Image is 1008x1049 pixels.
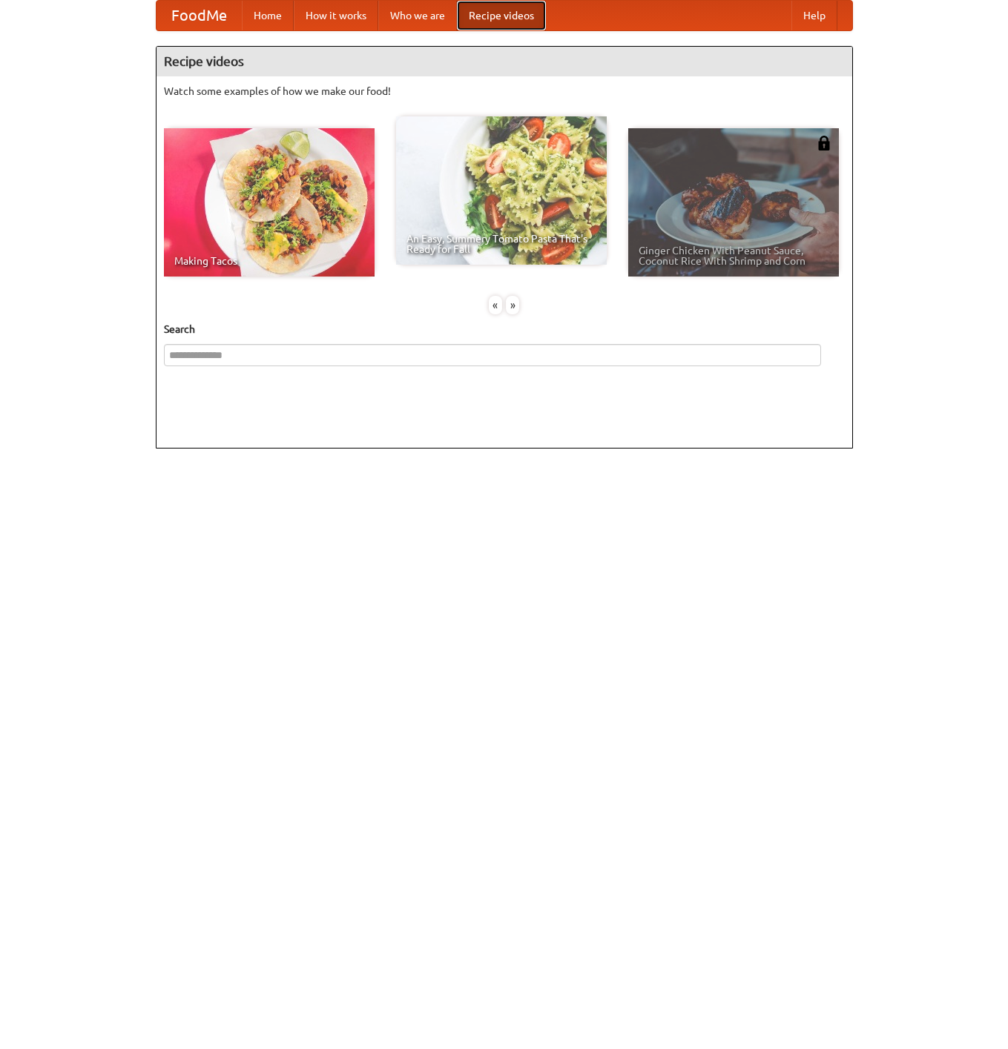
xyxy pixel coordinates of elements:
a: An Easy, Summery Tomato Pasta That's Ready for Fall [396,116,607,265]
a: Help [791,1,837,30]
span: Making Tacos [174,256,364,266]
a: How it works [294,1,378,30]
img: 483408.png [817,136,831,150]
a: Making Tacos [164,128,375,277]
h5: Search [164,322,845,337]
p: Watch some examples of how we make our food! [164,84,845,99]
a: Who we are [378,1,457,30]
a: Home [242,1,294,30]
span: An Easy, Summery Tomato Pasta That's Ready for Fall [406,234,596,254]
div: « [489,296,502,314]
a: Recipe videos [457,1,546,30]
h4: Recipe videos [157,47,852,76]
div: » [506,296,519,314]
a: FoodMe [157,1,242,30]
